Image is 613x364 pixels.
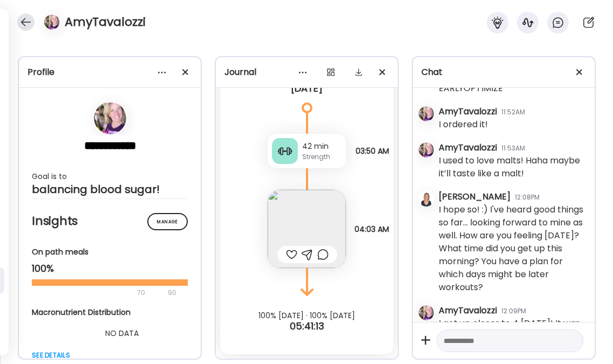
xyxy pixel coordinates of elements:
[32,286,165,299] div: 70
[268,190,346,268] img: images%2FgqR1SDnW9VVi3Upy54wxYxxnK7x1%2Fc8A04nw3dLhk6bUxlMQI%2Fj5EQcu1y2AQZRSpe3QVL_240
[32,170,188,183] div: Goal is to
[32,213,188,229] h2: Insights
[32,307,212,318] div: Macronutrient Distribution
[439,190,510,203] div: [PERSON_NAME]
[32,246,188,258] div: On path meals
[439,304,497,317] div: AmyTavalozzi
[439,118,488,131] div: I ordered it!
[216,311,398,320] div: 100% [DATE] · 100% [DATE]
[501,107,525,117] div: 11:52AM
[32,262,188,275] div: 100%
[419,106,434,121] img: avatars%2FgqR1SDnW9VVi3Upy54wxYxxnK7x1
[501,143,525,153] div: 11:53AM
[419,191,434,207] img: avatars%2FRVeVBoY4G9O2578DitMsgSKHquL2
[439,154,586,180] div: I used to love malts! Haha maybe it’ll taste like a malt!
[439,141,497,154] div: AmyTavalozzi
[224,66,389,79] div: Journal
[515,193,540,202] div: 12:08PM
[355,225,389,233] span: 04:03 AM
[439,105,497,118] div: AmyTavalozzi
[65,13,146,31] h4: AmyTavalozzi
[32,327,212,340] div: NO DATA
[356,147,389,155] span: 03:50 AM
[167,286,178,299] div: 90
[439,203,586,294] div: I hope so! :) I've heard good things so far... looking forward to mine as well. How are you feeli...
[302,152,342,162] div: Strength
[32,183,188,196] div: balancing blood sugar!
[44,15,59,30] img: avatars%2FgqR1SDnW9VVi3Upy54wxYxxnK7x1
[216,320,398,333] div: 05:41:13
[419,142,434,157] img: avatars%2FgqR1SDnW9VVi3Upy54wxYxxnK7x1
[28,66,192,79] div: Profile
[302,141,342,152] div: 42 min
[94,102,126,134] img: avatars%2FgqR1SDnW9VVi3Upy54wxYxxnK7x1
[229,82,385,95] div: [DATE]
[419,305,434,320] img: avatars%2FgqR1SDnW9VVi3Upy54wxYxxnK7x1
[421,66,586,79] div: Chat
[147,213,188,230] div: Manage
[501,306,526,316] div: 12:09PM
